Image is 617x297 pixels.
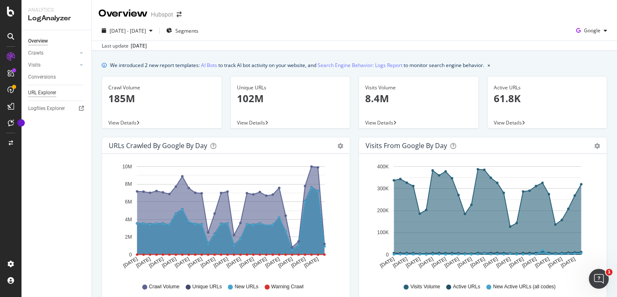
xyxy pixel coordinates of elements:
div: Tooltip anchor [17,119,25,127]
text: 0 [129,252,132,258]
text: [DATE] [290,256,307,269]
div: info banner [102,61,607,69]
text: [DATE] [469,256,486,269]
text: [DATE] [251,256,268,269]
a: Crawls [28,49,77,57]
text: 200K [377,208,389,213]
div: Visits [28,61,41,69]
text: [DATE] [457,256,473,269]
a: Conversions [28,73,86,81]
text: [DATE] [521,256,538,269]
span: Warning Crawl [271,283,304,290]
text: [DATE] [534,256,550,269]
a: AI Bots [201,61,217,69]
text: 100K [377,230,389,236]
div: URLs Crawled by Google by day [109,141,207,150]
text: [DATE] [547,256,564,269]
text: [DATE] [213,256,229,269]
span: New Active URLs (all codes) [493,283,555,290]
span: View Details [108,119,136,126]
div: gear [337,143,343,149]
span: Google [584,27,600,34]
text: [DATE] [135,256,152,269]
div: URL Explorer [28,89,56,97]
button: Segments [163,24,202,37]
p: 185M [108,91,215,105]
text: [DATE] [508,256,525,269]
text: [DATE] [225,256,242,269]
text: [DATE] [122,256,139,269]
text: [DATE] [379,256,395,269]
span: 1 [606,269,612,275]
text: 300K [377,186,389,192]
a: Logfiles Explorer [28,104,86,113]
div: Last update [102,42,147,50]
div: gear [594,143,600,149]
a: Overview [28,37,86,46]
text: [DATE] [264,256,281,269]
text: [DATE] [187,256,203,269]
text: [DATE] [174,256,190,269]
div: Active URLs [494,84,601,91]
text: 400K [377,164,389,170]
div: Hubspot [151,10,173,19]
button: [DATE] - [DATE] [98,24,156,37]
a: URL Explorer [28,89,86,97]
p: 61.8K [494,91,601,105]
div: Unique URLs [237,84,344,91]
div: Analytics [28,7,85,14]
iframe: Intercom live chat [589,269,609,289]
span: [DATE] - [DATE] [110,27,146,34]
div: arrow-right-arrow-left [177,12,182,17]
span: View Details [494,119,522,126]
text: [DATE] [161,256,177,269]
div: Crawls [28,49,43,57]
text: [DATE] [200,256,216,269]
span: New URLs [234,283,258,290]
div: Overview [98,7,148,21]
div: Crawl Volume [108,84,215,91]
div: [DATE] [131,42,147,50]
text: [DATE] [560,256,576,269]
text: [DATE] [430,256,447,269]
div: Overview [28,37,48,46]
text: 0 [386,252,389,258]
div: Visits Volume [365,84,472,91]
text: 2M [125,234,132,240]
text: [DATE] [392,256,409,269]
span: View Details [365,119,393,126]
span: View Details [237,119,265,126]
text: [DATE] [405,256,421,269]
text: 4M [125,217,132,223]
text: 6M [125,199,132,205]
div: Visits from Google by day [366,141,447,150]
text: [DATE] [239,256,255,269]
div: We introduced 2 new report templates: to track AI bot activity on your website, and to monitor se... [110,61,484,69]
text: [DATE] [148,256,165,269]
text: [DATE] [495,256,512,269]
div: LogAnalyzer [28,14,85,23]
div: Logfiles Explorer [28,104,65,113]
text: [DATE] [418,256,434,269]
text: 8M [125,182,132,187]
a: Visits [28,61,77,69]
text: [DATE] [277,256,294,269]
svg: A chart. [366,160,600,275]
span: Unique URLs [192,283,222,290]
p: 102M [237,91,344,105]
text: [DATE] [303,256,320,269]
text: 10M [122,164,132,170]
span: Visits Volume [410,283,440,290]
span: Segments [175,27,198,34]
div: Conversions [28,73,56,81]
p: 8.4M [365,91,472,105]
button: close banner [485,59,492,71]
text: [DATE] [482,256,499,269]
span: Active URLs [453,283,480,290]
span: Crawl Volume [149,283,179,290]
a: Search Engine Behavior: Logs Report [318,61,402,69]
svg: A chart. [109,160,343,275]
button: Google [573,24,610,37]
